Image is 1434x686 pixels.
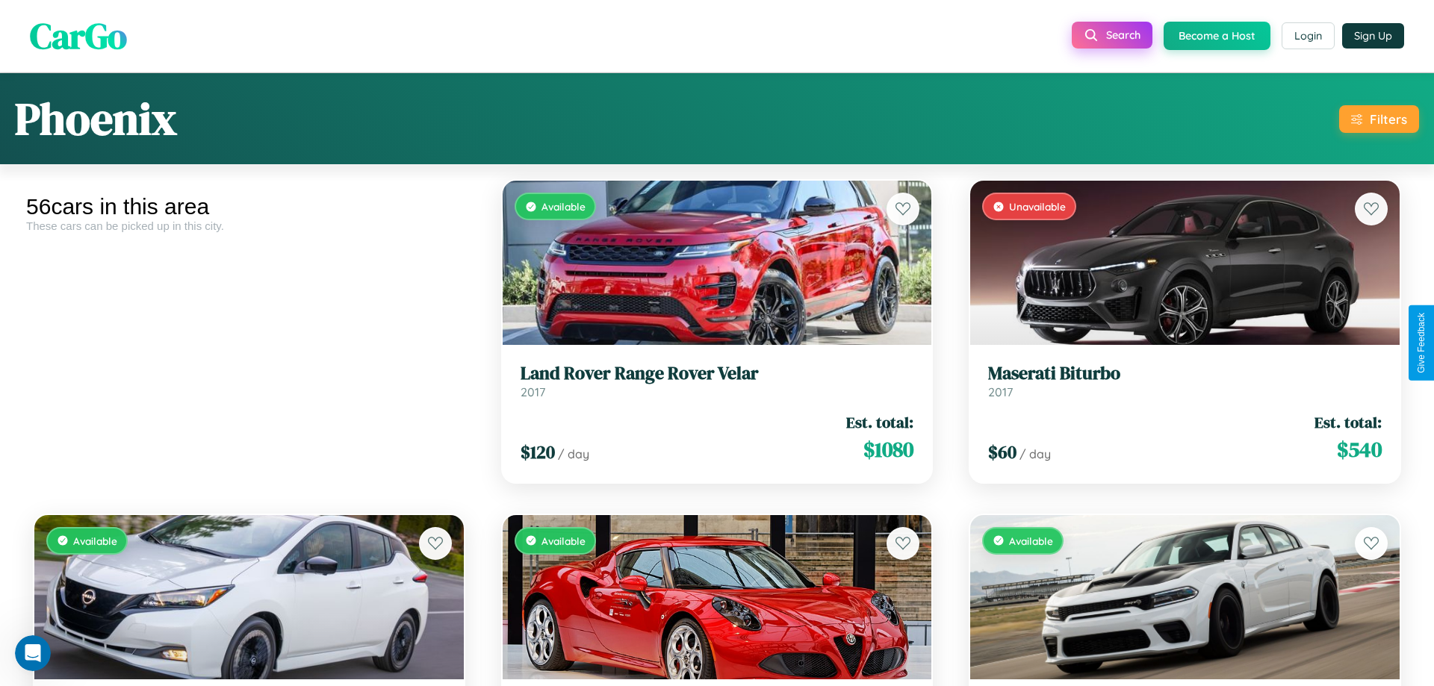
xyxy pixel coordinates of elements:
span: Available [541,200,586,213]
span: $ 540 [1337,434,1382,464]
div: 56 cars in this area [26,194,472,219]
button: Become a Host [1164,22,1270,50]
span: Available [541,534,586,547]
h3: Land Rover Range Rover Velar [521,363,914,384]
span: / day [558,446,589,461]
span: Est. total: [1314,411,1382,433]
span: Available [73,534,117,547]
span: 2017 [521,384,545,399]
span: CarGo [30,11,127,60]
h1: Phoenix [15,88,177,149]
button: Sign Up [1342,23,1404,49]
button: Login [1282,22,1335,49]
span: Search [1106,28,1140,42]
span: Unavailable [1009,200,1066,213]
div: Give Feedback [1416,313,1427,373]
span: $ 120 [521,440,555,464]
button: Search [1072,22,1152,49]
a: Land Rover Range Rover Velar2017 [521,363,914,399]
span: 2017 [988,384,1013,399]
iframe: Intercom live chat [15,635,51,671]
button: Filters [1339,105,1419,133]
span: $ 60 [988,440,1016,464]
div: Filters [1370,111,1407,127]
span: $ 1080 [863,434,913,464]
a: Maserati Biturbo2017 [988,363,1382,399]
span: / day [1019,446,1051,461]
h3: Maserati Biturbo [988,363,1382,384]
span: Available [1009,534,1053,547]
div: These cars can be picked up in this city. [26,219,472,232]
span: Est. total: [846,411,913,433]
